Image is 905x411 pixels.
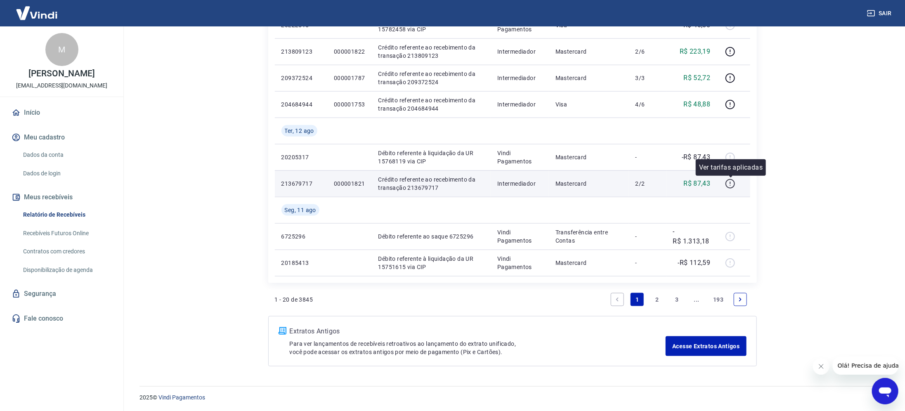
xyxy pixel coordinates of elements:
[497,47,542,56] p: Intermediador
[378,149,484,165] p: Débito referente à liquidação da UR 15768119 via CIP
[555,259,622,267] p: Mastercard
[497,74,542,82] p: Intermediador
[636,153,660,161] p: -
[872,378,898,404] iframe: Botão para abrir a janela de mensagens
[636,259,660,267] p: -
[20,243,113,260] a: Contratos com credores
[631,293,644,306] a: Page 1 is your current page
[158,394,205,401] a: Vindi Pagamentos
[682,152,711,162] p: -R$ 87,43
[5,6,69,12] span: Olá! Precisa de ajuda?
[281,180,321,188] p: 213679717
[378,43,484,60] p: Crédito referente ao recebimento da transação 213809123
[378,175,484,192] p: Crédito referente ao recebimento da transação 213679717
[813,358,829,375] iframe: Fechar mensagem
[378,255,484,271] p: Débito referente à liquidação da UR 15751615 via CIP
[285,127,314,135] span: Ter, 12 ago
[20,262,113,279] a: Disponibilização de agenda
[20,206,113,223] a: Relatório de Recebíveis
[555,74,622,82] p: Mastercard
[334,180,365,188] p: 000001821
[290,340,666,356] p: Para ver lançamentos de recebíveis retroativos ao lançamento do extrato unificado, você pode aces...
[290,326,666,336] p: Extratos Antigos
[497,149,542,165] p: Vindi Pagamentos
[281,259,321,267] p: 20185413
[334,47,365,56] p: 000001822
[275,295,313,304] p: 1 - 20 de 3845
[10,285,113,303] a: Segurança
[497,228,542,245] p: Vindi Pagamentos
[20,165,113,182] a: Dados de login
[673,227,711,246] p: -R$ 1.313,18
[680,47,711,57] p: R$ 223,19
[555,47,622,56] p: Mastercard
[555,153,622,161] p: Mastercard
[378,96,484,113] p: Crédito referente ao recebimento da transação 204684944
[10,309,113,328] a: Fale conosco
[555,180,622,188] p: Mastercard
[636,74,660,82] p: 3/3
[10,104,113,122] a: Início
[10,0,64,26] img: Vindi
[683,73,710,83] p: R$ 52,72
[20,225,113,242] a: Recebíveis Futuros Online
[10,128,113,146] button: Meu cadastro
[678,258,711,268] p: -R$ 112,59
[650,293,664,306] a: Page 2
[378,232,484,241] p: Débito referente ao saque 6725296
[139,393,885,402] p: 2025 ©
[833,357,898,375] iframe: Mensagem da empresa
[699,163,763,172] p: Ver tarifas aplicadas
[10,188,113,206] button: Meus recebíveis
[281,47,321,56] p: 213809123
[285,206,316,214] span: Seg, 11 ago
[607,290,750,309] ul: Pagination
[16,81,107,90] p: [EMAIL_ADDRESS][DOMAIN_NAME]
[683,179,710,189] p: R$ 87,43
[45,33,78,66] div: M
[555,100,622,109] p: Visa
[378,70,484,86] p: Crédito referente ao recebimento da transação 209372524
[334,100,365,109] p: 000001753
[865,6,895,21] button: Sair
[636,180,660,188] p: 2/2
[690,293,703,306] a: Jump forward
[334,74,365,82] p: 000001787
[281,153,321,161] p: 20205317
[555,228,622,245] p: Transferência entre Contas
[636,47,660,56] p: 2/6
[497,180,542,188] p: Intermediador
[611,293,624,306] a: Previous page
[666,336,746,356] a: Acesse Extratos Antigos
[281,100,321,109] p: 204684944
[497,255,542,271] p: Vindi Pagamentos
[281,74,321,82] p: 209372524
[734,293,747,306] a: Next page
[636,232,660,241] p: -
[710,293,727,306] a: Page 193
[279,327,286,335] img: ícone
[28,69,95,78] p: [PERSON_NAME]
[683,99,710,109] p: R$ 48,88
[497,100,542,109] p: Intermediador
[670,293,683,306] a: Page 3
[281,232,321,241] p: 6725296
[20,146,113,163] a: Dados da conta
[636,100,660,109] p: 4/6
